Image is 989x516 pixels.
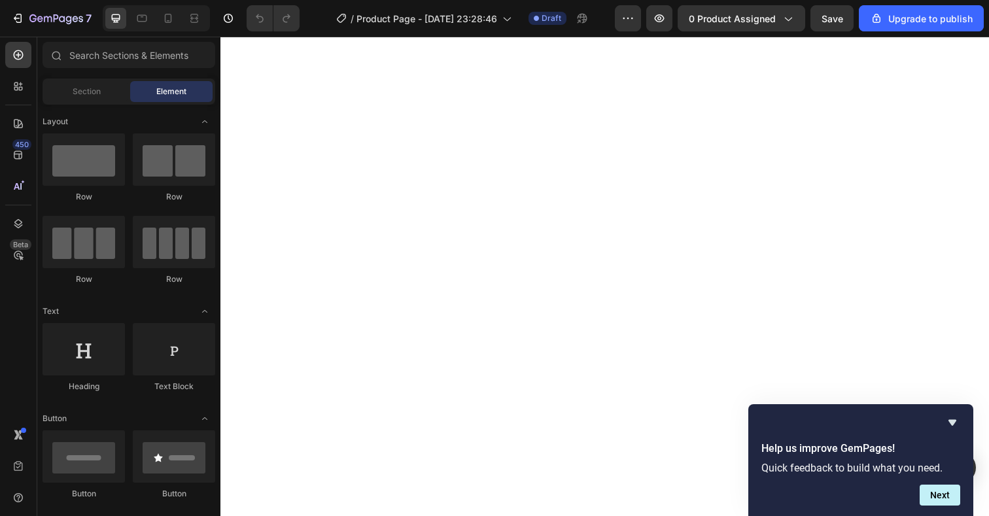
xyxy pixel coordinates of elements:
button: Upgrade to publish [859,5,984,31]
input: Search Sections & Elements [43,42,215,68]
span: Save [822,13,843,24]
span: / [351,12,354,26]
button: Save [810,5,854,31]
span: Toggle open [194,301,215,322]
div: Row [43,273,125,285]
div: Upgrade to publish [870,12,973,26]
div: Row [133,191,215,203]
button: 0 product assigned [678,5,805,31]
div: Help us improve GemPages! [761,415,960,506]
div: Undo/Redo [247,5,300,31]
div: Button [43,488,125,500]
p: Quick feedback to build what you need. [761,462,960,474]
div: Button [133,488,215,500]
span: Layout [43,116,68,128]
span: Text [43,305,59,317]
div: Text Block [133,381,215,392]
div: Row [133,273,215,285]
span: Product Page - [DATE] 23:28:46 [356,12,497,26]
div: 450 [12,139,31,150]
button: Next question [920,485,960,506]
div: Heading [43,381,125,392]
button: Hide survey [945,415,960,430]
span: Draft [542,12,561,24]
iframe: Design area [220,37,989,516]
button: 7 [5,5,97,31]
h2: Help us improve GemPages! [761,441,960,456]
span: Button [43,413,67,424]
span: Toggle open [194,408,215,429]
div: Beta [10,239,31,250]
div: Row [43,191,125,203]
span: Section [73,86,101,97]
span: Element [156,86,186,97]
span: Toggle open [194,111,215,132]
p: 7 [86,10,92,26]
span: 0 product assigned [689,12,776,26]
